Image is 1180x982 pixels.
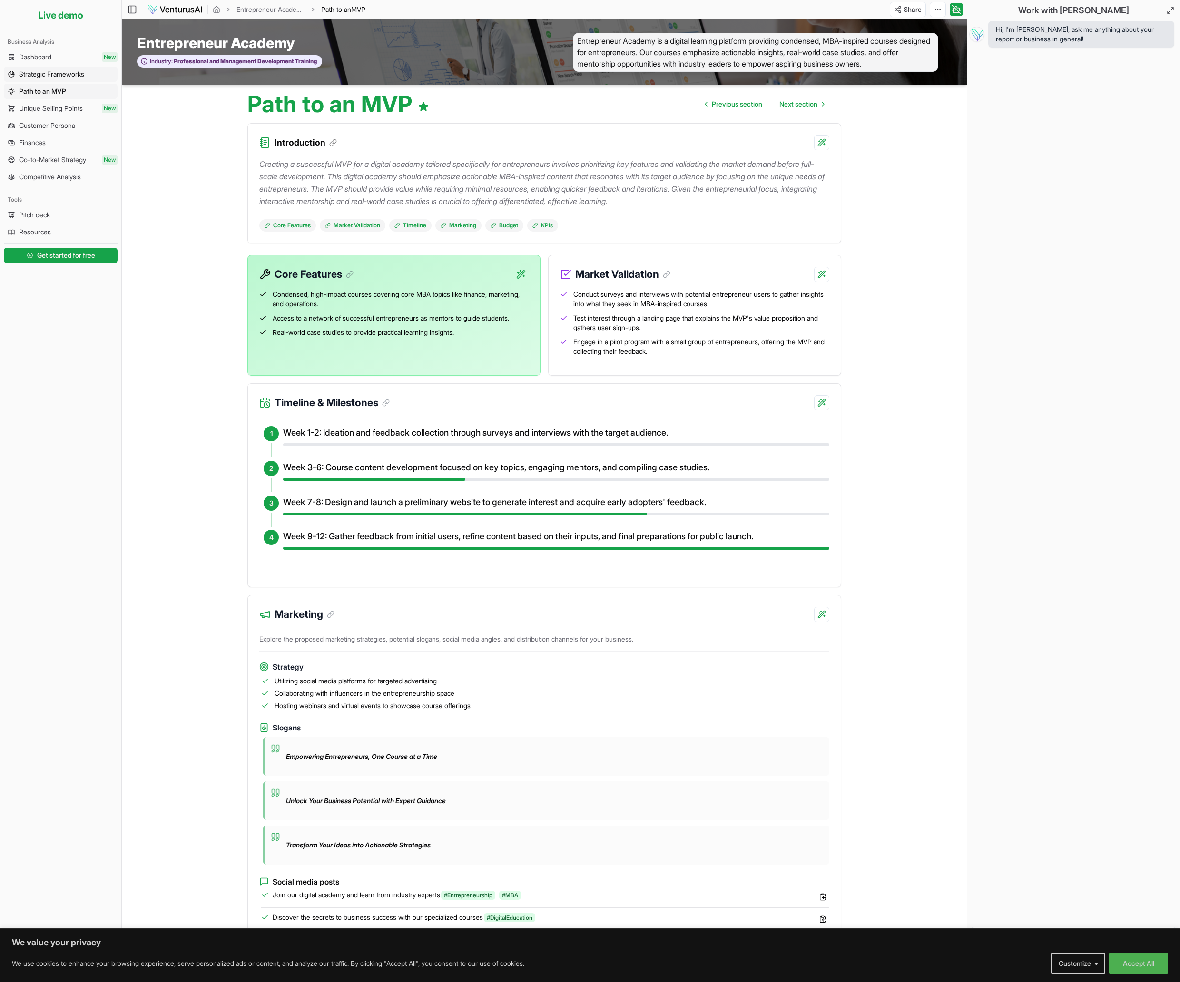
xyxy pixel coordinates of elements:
[269,498,274,508] span: 3
[484,913,535,922] span: #DigitalEducation
[1018,4,1129,17] h2: Work with [PERSON_NAME]
[269,464,273,473] span: 2
[275,701,471,710] span: Hosting webinars and virtual events to showcase course offerings
[441,891,495,900] span: #Entrepreneurship
[779,99,817,109] span: Next section
[4,169,118,185] a: Competitive Analysis
[1051,953,1105,974] button: Customize
[150,58,173,65] span: Industry:
[259,219,316,232] a: Core Features
[4,49,118,65] a: DashboardNew
[273,328,454,337] span: Real-world case studies to provide practical learning insights.
[4,246,118,265] a: Get started for free
[286,796,446,806] p: Unlock Your Business Potential with Expert Guidance
[147,4,203,15] img: logo
[283,530,829,543] h4: Week 9-12: Gather feedback from initial users, refine content based on their inputs, and final pr...
[19,138,46,147] span: Finances
[286,752,437,761] p: Empowering Entrepreneurs, One Course at a Time
[273,890,522,900] span: Join our digital academy and learn from industry experts
[485,219,523,232] a: Budget
[173,58,317,65] span: Professional and Management Development Training
[19,155,86,165] span: Go-to-Market Strategy
[890,2,926,17] button: Share
[772,95,832,114] a: Go to next page
[320,219,385,232] a: Market Validation
[435,219,482,232] a: Marketing
[527,219,558,232] a: KPIs
[4,118,118,133] a: Customer Persona
[275,607,334,622] h3: Marketing
[19,121,75,130] span: Customer Persona
[4,192,118,207] div: Tools
[4,207,118,223] a: Pitch deck
[273,290,529,309] span: Condensed, high-impact courses covering core MBA topics like finance, marketing, and operations.
[286,840,431,850] p: Transform Your Ideas into Actionable Strategies
[275,136,337,149] h3: Introduction
[37,251,95,260] span: Get started for free
[273,876,339,887] span: Social media posts
[4,84,118,99] a: Path to an MVP
[275,395,390,410] h3: Timeline & Milestones
[996,25,1167,44] span: Hi, I'm [PERSON_NAME], ask me anything about your report or business in general!
[137,55,322,68] button: Industry:Professional and Management Development Training
[275,267,354,282] h3: Core Features
[102,104,118,113] span: New
[273,313,509,323] span: Access to a network of successful entrepreneurs as mentors to guide students.
[12,958,524,969] p: We use cookies to enhance your browsing experience, serve personalized ads or content, and analyz...
[4,248,118,263] button: Get started for free
[270,429,273,438] span: 1
[698,95,832,114] nav: pagination
[247,93,429,116] h1: Path to an MVP
[4,34,118,49] div: Business Analysis
[259,631,829,652] p: Explore the proposed marketing strategies, potential slogans, social media angles, and distributi...
[283,496,829,509] h4: Week 7-8: Design and launch a preliminary website to generate interest and acquire early adopters...
[698,95,770,114] a: Go to previous page
[19,172,81,182] span: Competitive Analysis
[283,461,829,474] h4: Week 3-6: Course content development focused on key topics, engaging mentors, and compiling case ...
[573,290,829,309] span: Conduct surveys and interviews with potential entrepreneur users to gather insights into what the...
[573,33,938,72] span: Entrepreneur Academy is a digital learning platform providing condensed, MBA-inspired courses des...
[236,5,305,14] a: Entrepreneur Academy
[19,210,50,220] span: Pitch deck
[269,533,274,542] span: 4
[4,101,118,116] a: Unique Selling PointsNew
[4,67,118,82] a: Strategic Frameworks
[904,5,922,14] span: Share
[12,937,1168,948] p: We value your privacy
[283,426,829,439] h4: Week 1-2: Ideation and feedback collection through surveys and interviews with the target audience.
[273,661,304,673] span: Strategy
[389,219,432,232] a: Timeline
[1109,953,1168,974] button: Accept All
[19,104,83,113] span: Unique Selling Points
[969,27,984,42] img: Vera
[275,689,454,698] span: Collaborating with influencers in the entrepreneurship space
[321,5,351,13] span: Path to an
[4,224,118,240] a: Resources
[499,891,521,900] span: #MBA
[573,337,829,356] span: Engage in a pilot program with a small group of entrepreneurs, offering the MVP and collecting th...
[19,52,51,62] span: Dashboard
[275,676,437,686] span: Utilizing social media platforms for targeted advertising
[4,135,118,150] a: Finances
[19,227,51,237] span: Resources
[321,5,365,14] span: Path to anMVP
[213,5,365,14] nav: breadcrumb
[575,267,670,282] h3: Market Validation
[137,34,295,51] span: Entrepreneur Academy
[259,158,829,207] p: Creating a successful MVP for a digital academy tailored specifically for entrepreneurs involves ...
[573,313,829,332] span: Test interest through a landing page that explains the MVP's value proposition and gathers user s...
[102,155,118,165] span: New
[273,722,301,734] span: Slogans
[273,913,536,922] span: Discover the secrets to business success with our specialized courses
[102,52,118,62] span: New
[712,99,762,109] span: Previous section
[19,87,66,96] span: Path to an MVP
[19,69,84,79] span: Strategic Frameworks
[4,152,118,167] a: Go-to-Market StrategyNew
